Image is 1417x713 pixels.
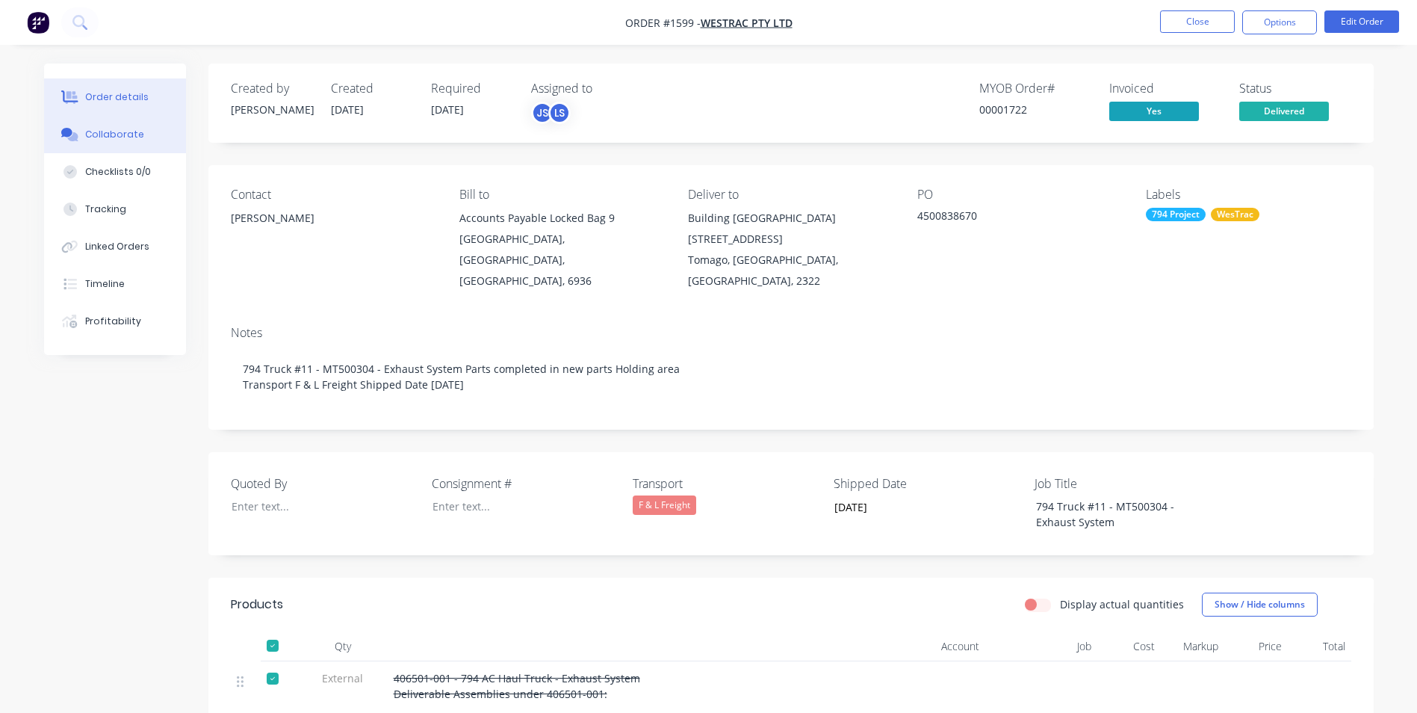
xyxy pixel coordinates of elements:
[1211,208,1259,221] div: WesTrac
[1024,496,1211,533] div: 794 Truck #11 - MT500304 - Exhaust System
[979,102,1091,117] div: 00001722
[548,102,571,124] div: LS
[231,208,435,256] div: [PERSON_NAME]
[979,81,1091,96] div: MYOB Order #
[1146,188,1351,202] div: Labels
[44,303,186,340] button: Profitability
[44,153,186,191] button: Checklists 0/0
[331,102,364,117] span: [DATE]
[85,240,149,253] div: Linked Orders
[44,228,186,265] button: Linked Orders
[44,78,186,116] button: Order details
[1239,81,1351,96] div: Status
[1239,102,1329,124] button: Delivered
[431,102,464,117] span: [DATE]
[432,475,618,493] label: Consignment #
[85,203,126,216] div: Tracking
[1239,102,1329,120] span: Delivered
[1109,81,1221,96] div: Invoiced
[824,496,1010,519] input: Enter date
[331,81,413,96] div: Created
[231,208,435,229] div: [PERSON_NAME]
[44,191,186,228] button: Tracking
[688,208,893,291] div: Building [GEOGRAPHIC_DATA][STREET_ADDRESS]Tomago, [GEOGRAPHIC_DATA], [GEOGRAPHIC_DATA], 2322
[688,250,893,291] div: Tomago, [GEOGRAPHIC_DATA], [GEOGRAPHIC_DATA], 2322
[231,102,313,117] div: [PERSON_NAME]
[85,315,141,328] div: Profitability
[298,632,388,661] div: Qty
[85,165,151,179] div: Checklists 0/0
[1035,475,1221,493] label: Job Title
[1224,632,1288,661] div: Price
[633,496,696,515] div: F & L Freight
[231,188,435,202] div: Contact
[1146,208,1206,221] div: 794 Project
[1161,632,1224,661] div: Markup
[231,596,283,614] div: Products
[394,671,640,701] span: 406501-001 - 794 AC Haul Truck - Exhaust System Deliverable Assemblies under 406501-001:
[531,102,571,124] button: JSLS
[1160,10,1235,33] button: Close
[1324,10,1399,33] button: Edit Order
[231,81,313,96] div: Created by
[688,188,893,202] div: Deliver to
[1097,632,1161,661] div: Cost
[85,277,125,291] div: Timeline
[1060,596,1184,612] label: Display actual quantities
[231,326,1351,340] div: Notes
[836,632,985,661] div: Account
[531,81,680,96] div: Assigned to
[44,265,186,303] button: Timeline
[633,475,819,493] label: Transport
[1109,102,1199,120] span: Yes
[625,16,701,30] span: Order #1599 -
[701,16,793,30] a: WesTrac Pty Ltd
[231,346,1351,407] div: 794 Truck #11 - MT500304 - Exhaust System Parts completed in new parts Holding area Transport F &...
[459,208,664,229] div: Accounts Payable Locked Bag 9
[27,11,49,34] img: Factory
[834,475,1020,493] label: Shipped Date
[85,128,144,141] div: Collaborate
[985,632,1097,661] div: Job
[459,208,664,291] div: Accounts Payable Locked Bag 9[GEOGRAPHIC_DATA], [GEOGRAPHIC_DATA], [GEOGRAPHIC_DATA], 6936
[459,188,664,202] div: Bill to
[459,229,664,291] div: [GEOGRAPHIC_DATA], [GEOGRAPHIC_DATA], [GEOGRAPHIC_DATA], 6936
[1202,593,1318,617] button: Show / Hide columns
[1288,632,1351,661] div: Total
[688,208,893,250] div: Building [GEOGRAPHIC_DATA][STREET_ADDRESS]
[85,90,149,104] div: Order details
[231,475,418,493] label: Quoted By
[304,670,382,686] span: External
[44,116,186,153] button: Collaborate
[1242,10,1317,34] button: Options
[531,102,554,124] div: JS
[917,188,1122,202] div: PO
[917,208,1104,229] div: 4500838670
[431,81,513,96] div: Required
